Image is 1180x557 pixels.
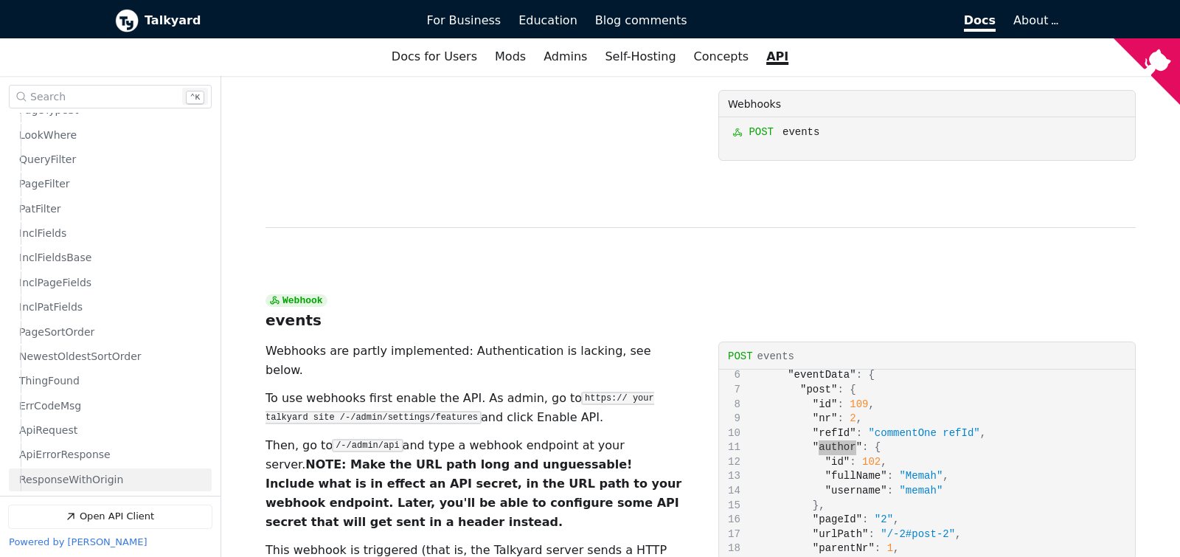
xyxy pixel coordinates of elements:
[881,456,886,468] span: ,
[190,94,195,103] span: ⌃
[265,311,322,329] h3: events
[887,470,893,482] span: :
[586,8,696,33] a: Blog comments
[418,8,510,33] a: For Business
[887,542,893,554] span: 1
[535,44,596,69] a: Admins
[486,44,535,69] a: Mods
[333,440,402,452] code: /-/admin/api
[19,148,205,171] a: QueryFilter
[19,423,77,437] span: ApiRequest
[813,427,856,439] span: "refId"
[19,473,123,487] span: ResponseWithOrigin
[19,226,66,241] span: InclFields
[813,542,875,554] span: "parentNr"
[856,427,862,439] span: :
[887,485,893,497] span: :
[850,412,855,424] span: 2
[9,537,147,548] a: Powered by [PERSON_NAME]
[862,441,868,453] span: :
[19,128,77,142] span: LookWhere
[19,444,205,467] a: ApiErrorResponse
[19,252,91,266] span: InclFieldsBase
[19,345,205,368] a: NewestOldestSortOrder
[875,542,881,554] span: :
[383,44,486,69] a: Docs for Users
[825,470,887,482] span: "fullName"
[856,412,862,424] span: ,
[881,528,955,540] span: "/-2#post-2"
[265,457,681,529] b: : Make the URL path long and unguessable! Include what is in effect an API secret, in the URL pat...
[868,369,874,381] span: {
[825,485,887,497] span: "username"
[685,44,758,69] a: Concepts
[30,91,66,103] span: Search
[980,427,986,439] span: ,
[728,350,753,362] span: post
[837,384,843,395] span: :
[728,125,774,141] span: post
[19,395,205,418] a: ErrCodeMsg
[19,449,111,463] span: ApiErrorResponse
[964,13,996,32] span: Docs
[719,117,1135,148] ul: Webhooks endpoints
[19,399,81,413] span: ErrCodeMsg
[19,419,205,442] a: ApiRequest
[265,294,327,307] div: Webhook
[955,528,961,540] span: ,
[518,13,577,27] span: Education
[728,96,1126,112] div: Webhooks
[850,384,855,395] span: {
[427,13,502,27] span: For Business
[813,398,838,410] span: "id"
[899,485,943,497] span: "memah"
[19,370,205,393] a: ThingFound
[19,178,70,192] span: PageFilter
[265,392,654,423] code: https:// your talkyard site /-/admin/settings/features
[19,173,205,196] a: PageFilter
[19,375,80,389] span: ThingFound
[819,499,825,511] span: ,
[868,398,874,410] span: ,
[757,44,797,69] a: API
[899,470,943,482] span: "Memah"
[862,456,881,468] span: 102
[19,202,61,216] span: PatFilter
[19,247,205,270] a: InclFieldsBase
[510,8,586,33] a: Education
[19,321,205,344] a: PageSortOrder
[868,528,874,540] span: :
[265,389,683,427] p: To use webhooks first enable the API. As admin, go to and click Enable API.
[757,350,794,362] span: events
[825,456,850,468] span: "id"
[265,457,681,529] b: NOTE
[19,276,91,290] span: InclPageFields
[813,528,869,540] span: "urlPath"
[19,198,205,221] a: PatFilter
[19,468,205,491] a: ResponseWithOrigin
[788,369,855,381] span: "eventData"
[265,342,683,380] p: Webhooks are partly implemented: Authentication is lacking, see below.
[862,513,868,525] span: :
[728,125,1126,141] a: postevents
[696,8,1005,33] a: Docs
[837,412,843,424] span: :
[856,369,862,381] span: :
[875,513,893,525] span: "2"
[265,436,683,532] p: Then, go to and type a webhook endpoint at your server.
[19,124,205,147] a: LookWhere
[19,153,76,167] span: QueryFilter
[19,271,205,294] a: InclPageFields
[837,398,843,410] span: :
[943,470,948,482] span: ,
[145,11,406,30] b: Talkyard
[813,412,838,424] span: "nr"
[813,513,862,525] span: "pageId"
[782,125,828,141] span: events
[893,513,899,525] span: ,
[800,384,837,395] span: "post"
[9,505,212,528] a: Open API Client
[19,350,142,364] span: NewestOldestSortOrder
[115,9,406,32] a: Talkyard logoTalkyard
[868,427,979,439] span: "commentOne refId"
